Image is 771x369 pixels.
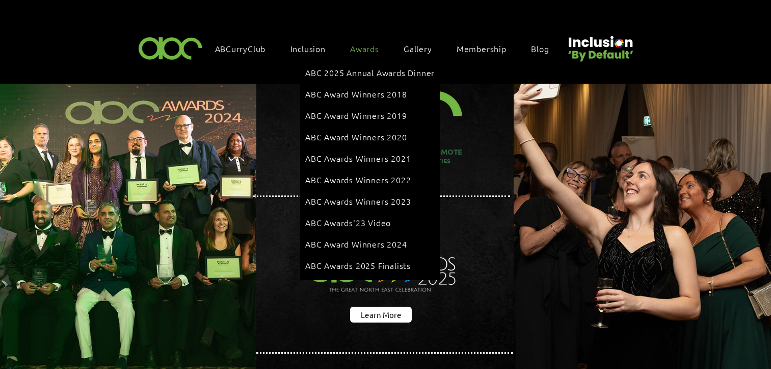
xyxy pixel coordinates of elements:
[531,43,549,54] span: Blog
[210,38,565,59] nav: Site
[350,43,379,54] span: Awards
[398,38,447,59] a: Gallery
[565,28,635,63] img: Untitled design (22).png
[305,84,435,104] a: ABC Award Winners 2018
[305,127,435,146] a: ABC Award Winners 2020
[290,43,326,54] span: Inclusion
[298,218,466,312] img: Northern Insights Double Pager Apr 2025.png
[305,170,435,189] a: ABC Awards Winners 2022
[526,38,564,59] a: Blog
[404,43,432,54] span: Gallery
[305,110,407,121] span: ABC Award Winners 2019
[305,217,391,228] span: ABC Awards'23 Video
[300,58,440,280] div: Awards
[305,149,435,168] a: ABC Awards Winners 2021
[305,153,411,164] span: ABC Awards Winners 2021
[305,174,411,185] span: ABC Awards Winners 2022
[305,238,407,250] span: ABC Award Winners 2024
[305,260,411,271] span: ABC Awards 2025 Finalists
[345,38,394,59] div: Awards
[457,43,507,54] span: Membership
[305,88,407,100] span: ABC Award Winners 2018
[305,63,435,82] a: ABC 2025 Annual Awards Dinner
[451,38,522,59] a: Membership
[305,131,407,142] span: ABC Award Winners 2020
[215,43,266,54] span: ABCurryClub
[210,38,281,59] a: ABCurryClub
[305,234,435,254] a: ABC Award Winners 2024
[285,38,341,59] div: Inclusion
[350,307,412,323] a: Learn More
[305,106,435,125] a: ABC Award Winners 2019
[361,309,402,320] span: Learn More
[305,191,435,211] a: ABC Awards Winners 2023
[305,67,435,78] span: ABC 2025 Annual Awards Dinner
[305,195,411,207] span: ABC Awards Winners 2023
[136,33,206,63] img: ABC-Logo-Blank-Background-01-01-2.png
[305,256,435,275] a: ABC Awards 2025 Finalists
[305,213,435,232] a: ABC Awards'23 Video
